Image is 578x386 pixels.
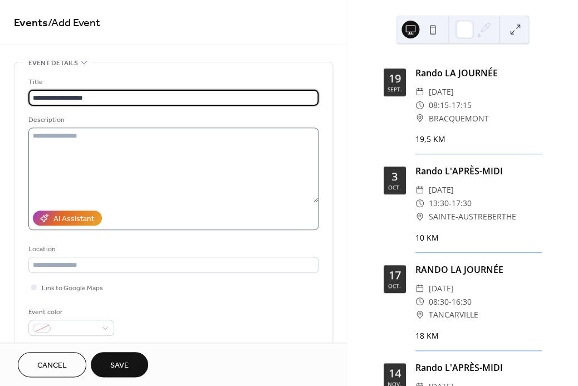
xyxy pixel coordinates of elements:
span: 16:30 [452,295,472,309]
span: Event details [28,57,78,69]
div: 19 [389,73,401,84]
div: Rando L'APRÈS-MIDI [415,164,542,178]
span: - [449,197,452,210]
div: sept. [388,86,402,92]
button: Cancel [18,352,86,377]
span: SAINTE-AUSTREBERTHE [429,210,516,223]
span: Cancel [37,360,67,372]
span: 17:30 [452,197,472,210]
div: ​ [415,210,424,223]
div: AI Assistant [53,213,94,225]
div: Rando L'APRÈS-MIDI [415,361,542,374]
span: Save [110,360,129,372]
span: BRACQUEMONT [429,112,489,125]
div: ​ [415,99,424,112]
div: ​ [415,308,424,321]
span: Link to Google Maps [42,282,103,294]
span: - [449,295,452,309]
a: Events [14,12,48,34]
div: ​ [415,112,424,125]
span: TANCARVILLE [429,308,478,321]
div: RANDO LA JOURNÉE [415,263,542,276]
div: 3 [391,171,398,182]
span: - [449,99,452,112]
div: 14 [389,368,401,379]
span: [DATE] [429,183,454,197]
div: ​ [415,183,424,197]
div: ​ [415,282,424,295]
div: 18 KM [415,330,542,341]
span: 08:30 [429,295,449,309]
div: Title [28,76,316,88]
div: Rando LA JOURNÉE [415,66,542,80]
div: ​ [415,197,424,210]
span: / Add Event [48,12,100,34]
div: Event color [28,306,112,318]
div: 10 KM [415,232,542,243]
div: ​ [415,85,424,99]
button: AI Assistant [33,211,102,226]
span: [DATE] [429,85,454,99]
div: 19,5 KM [415,133,542,145]
div: oct. [388,184,401,190]
div: Description [28,114,316,126]
button: Save [91,352,148,377]
div: oct. [388,283,401,289]
span: 13:30 [429,197,449,210]
div: ​ [415,295,424,309]
div: Location [28,243,316,255]
span: 17:15 [452,99,472,112]
span: [DATE] [429,282,454,295]
div: 17 [389,270,401,281]
span: 08:15 [429,99,449,112]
